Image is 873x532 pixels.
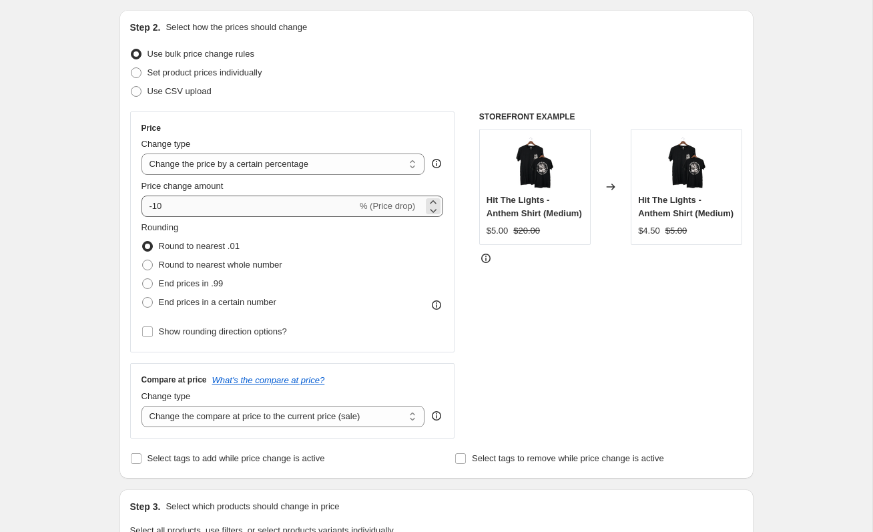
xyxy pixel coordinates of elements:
[130,500,161,513] h2: Step 3.
[130,21,161,34] h2: Step 2.
[513,226,540,236] span: $20.00
[508,136,561,190] img: HTL_Anthem_group_80x.png
[487,226,509,236] span: $5.00
[638,195,734,218] span: Hit The Lights - Anthem Shirt (Medium)
[141,139,191,149] span: Change type
[148,453,325,463] span: Select tags to add while price change is active
[148,49,254,59] span: Use bulk price change rules
[212,375,325,385] button: What's the compare at price?
[141,222,179,232] span: Rounding
[159,326,287,336] span: Show rounding direction options?
[430,409,443,423] div: help
[141,181,224,191] span: Price change amount
[479,111,743,122] h6: STOREFRONT EXAMPLE
[487,195,582,218] span: Hit The Lights - Anthem Shirt (Medium)
[430,157,443,170] div: help
[665,226,687,236] span: $5.00
[148,86,212,96] span: Use CSV upload
[148,67,262,77] span: Set product prices individually
[159,297,276,307] span: End prices in a certain number
[141,391,191,401] span: Change type
[159,241,240,251] span: Round to nearest .01
[166,500,339,513] p: Select which products should change in price
[660,136,713,190] img: HTL_Anthem_group_80x.png
[141,123,161,134] h3: Price
[141,196,357,217] input: -15
[159,278,224,288] span: End prices in .99
[360,201,415,211] span: % (Price drop)
[141,374,207,385] h3: Compare at price
[638,226,660,236] span: $4.50
[472,453,664,463] span: Select tags to remove while price change is active
[166,21,307,34] p: Select how the prices should change
[159,260,282,270] span: Round to nearest whole number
